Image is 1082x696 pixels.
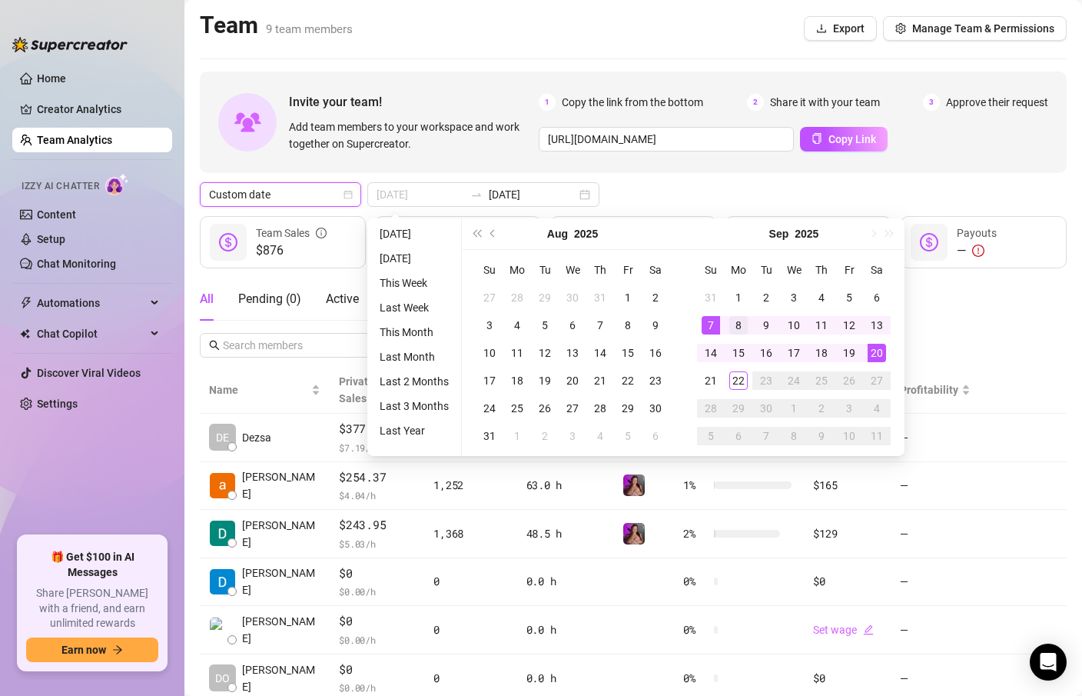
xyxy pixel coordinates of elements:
td: 2025-08-17 [476,367,503,395]
div: 2 [757,288,775,307]
td: 2025-08-08 [614,311,642,339]
div: 4 [868,399,886,418]
div: 7 [757,427,775,445]
span: exclamation-circle [972,245,984,257]
div: 12 [536,344,554,362]
div: Pending ( 0 ) [238,290,301,308]
span: arrow-right [112,644,123,655]
img: allison [623,523,645,544]
div: 25 [508,399,526,418]
span: Active [326,291,359,306]
div: 26 [840,371,858,390]
div: $0 [813,573,881,590]
td: 2025-08-20 [559,367,586,395]
div: 5 [619,427,637,445]
li: This Week [373,274,455,292]
td: 2025-09-01 [725,284,752,311]
div: 1,368 [433,525,507,542]
td: 2025-09-09 [752,311,780,339]
img: AI Chatter [105,173,129,195]
span: Private Sales [339,375,374,405]
th: Sa [642,256,669,284]
span: Payouts [957,227,997,239]
td: 2025-08-23 [642,367,669,395]
div: 22 [729,371,748,390]
div: 7 [702,316,720,335]
td: 2025-09-26 [835,367,863,395]
span: copy [811,133,822,144]
td: 2025-08-22 [614,367,642,395]
td: 2025-09-02 [531,422,559,450]
td: 2025-08-15 [614,339,642,367]
div: 9 [646,316,665,335]
div: 20 [868,344,886,362]
td: 2025-10-07 [752,422,780,450]
div: 1,252 [433,477,507,494]
div: 16 [646,344,665,362]
td: 2025-10-08 [780,422,808,450]
button: Previous month (PageUp) [485,218,502,249]
td: 2025-08-07 [586,311,614,339]
td: 2025-09-12 [835,311,863,339]
div: 13 [868,316,886,335]
th: Su [476,256,503,284]
td: 2025-08-11 [503,339,531,367]
span: 2 [747,94,764,111]
div: 14 [702,344,720,362]
td: 2025-08-30 [642,395,669,422]
span: $0 [339,564,415,583]
th: We [559,256,586,284]
td: 2025-08-04 [503,311,531,339]
td: 2025-09-14 [697,339,725,367]
span: $254.37 [339,468,415,487]
td: — [891,462,980,511]
button: Choose a year [574,218,598,249]
span: download [816,23,827,34]
div: 0.0 h [526,573,605,590]
input: Start date [377,186,464,203]
input: End date [489,186,576,203]
th: Sa [863,256,891,284]
td: 2025-09-02 [752,284,780,311]
td: 2025-09-01 [503,422,531,450]
div: 30 [646,399,665,418]
div: 31 [702,288,720,307]
td: 2025-09-11 [808,311,835,339]
td: 2025-10-04 [863,395,891,422]
button: Last year (Control + left) [468,218,485,249]
button: Export [804,16,877,41]
div: 1 [508,427,526,445]
span: 1 % [683,477,708,494]
td: 2025-09-23 [752,367,780,395]
div: 24 [785,371,803,390]
span: [PERSON_NAME] [242,564,320,598]
td: 2025-08-18 [503,367,531,395]
td: — [891,558,980,607]
div: All [200,290,214,308]
span: Approve their request [946,94,1048,111]
div: 19 [536,371,554,390]
a: Setup [37,233,65,245]
span: Manage Team & Permissions [912,22,1054,35]
td: 2025-09-07 [697,311,725,339]
div: 11 [868,427,886,445]
td: 2025-08-13 [559,339,586,367]
td: 2025-09-06 [642,422,669,450]
div: — [957,241,997,260]
span: $ 5.03 /h [339,536,415,551]
div: 15 [729,344,748,362]
div: 6 [729,427,748,445]
td: 2025-08-12 [531,339,559,367]
div: 3 [785,288,803,307]
div: 1 [619,288,637,307]
button: Earn nowarrow-right [26,638,158,662]
td: 2025-09-17 [780,339,808,367]
td: — [891,414,980,462]
td: 2025-10-09 [808,422,835,450]
td: 2025-07-27 [476,284,503,311]
td: 2025-08-21 [586,367,614,395]
input: Search members [223,337,349,354]
span: info-circle [316,225,327,241]
button: Copy Link [800,127,888,152]
li: [DATE] [373,249,455,268]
